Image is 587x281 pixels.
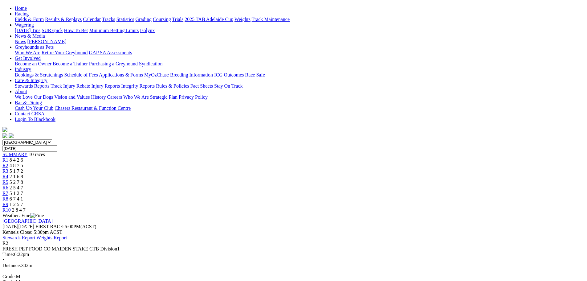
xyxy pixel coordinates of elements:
[15,39,26,44] a: News
[53,61,88,66] a: Become a Trainer
[15,83,585,89] div: Care & Integrity
[10,174,23,179] span: 2 1 6 8
[42,28,63,33] a: SUREpick
[2,274,16,279] span: Grade:
[15,89,27,94] a: About
[140,28,155,33] a: Isolynx
[2,163,8,168] a: R2
[89,28,139,33] a: Minimum Betting Limits
[15,50,40,55] a: Who We Are
[10,196,23,201] span: 6 7 4 1
[2,235,35,240] a: Stewards Report
[30,213,44,218] img: Fine
[2,157,8,163] a: R1
[83,17,101,22] a: Calendar
[27,39,66,44] a: [PERSON_NAME]
[102,17,115,22] a: Tracks
[2,174,8,179] span: R4
[2,263,585,268] div: 342m
[153,17,171,22] a: Coursing
[10,191,23,196] span: 5 1 2 7
[15,22,34,27] a: Wagering
[15,78,47,83] a: Care & Integrity
[29,152,45,157] span: 10 races
[15,56,41,61] a: Get Involved
[54,94,90,100] a: Vision and Values
[15,28,585,33] div: Wagering
[15,117,55,122] a: Login To Blackbook
[91,83,120,89] a: Injury Reports
[15,94,585,100] div: About
[10,168,23,174] span: 5 1 7 2
[15,28,40,33] a: [DATE] Tips
[99,72,143,77] a: Applications & Forms
[15,100,42,105] a: Bar & Dining
[2,185,8,190] a: R6
[2,246,585,252] div: FRESH PET FOOD CO MAIDEN STAKE CTB Division1
[89,61,138,66] a: Purchasing a Greyhound
[2,274,585,279] div: M
[2,180,8,185] span: R5
[2,224,18,229] span: [DATE]
[245,72,265,77] a: Race Safe
[15,111,44,116] a: Contact GRSA
[45,17,82,22] a: Results & Replays
[2,168,8,174] a: R3
[15,105,585,111] div: Bar & Dining
[2,152,27,157] a: SUMMARY
[2,229,585,235] div: Kennels Close: 5:30pm ACST
[15,39,585,44] div: News & Media
[15,33,45,39] a: News & Media
[2,207,11,213] a: R10
[15,11,29,16] a: Racing
[170,72,213,77] a: Breeding Information
[2,191,8,196] a: R7
[10,157,23,163] span: 8 4 2 6
[15,72,63,77] a: Bookings & Scratchings
[156,83,189,89] a: Rules & Policies
[2,218,53,224] a: [GEOGRAPHIC_DATA]
[121,83,155,89] a: Integrity Reports
[15,61,585,67] div: Get Involved
[9,133,14,138] img: twitter.svg
[2,213,44,218] span: Weather: Fine
[252,17,290,22] a: Track Maintenance
[15,50,585,56] div: Greyhounds as Pets
[51,83,90,89] a: Track Injury Rebate
[2,202,8,207] span: R9
[116,17,134,22] a: Statistics
[214,72,244,77] a: ICG Outcomes
[123,94,149,100] a: Who We Are
[10,202,23,207] span: 1 2 5 7
[15,72,585,78] div: Industry
[10,180,23,185] span: 5 2 7 8
[2,196,8,201] a: R8
[36,235,67,240] a: Weights Report
[2,127,7,132] img: logo-grsa-white.png
[234,17,251,22] a: Weights
[10,163,23,168] span: 4 8 7 5
[214,83,243,89] a: Stay On Track
[107,94,122,100] a: Careers
[55,105,131,111] a: Chasers Restaurant & Function Centre
[15,44,54,50] a: Greyhounds as Pets
[179,94,208,100] a: Privacy Policy
[185,17,233,22] a: 2025 TAB Adelaide Cup
[190,83,213,89] a: Fact Sheets
[15,83,49,89] a: Stewards Reports
[2,241,8,246] span: R2
[89,50,132,55] a: GAP SA Assessments
[136,17,152,22] a: Grading
[15,67,31,72] a: Industry
[12,207,26,213] span: 2 8 4 7
[35,224,96,229] span: 6:00PM(ACST)
[2,257,4,262] span: •
[15,17,44,22] a: Fields & Form
[2,224,34,229] span: [DATE]
[42,50,88,55] a: Retire Your Greyhound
